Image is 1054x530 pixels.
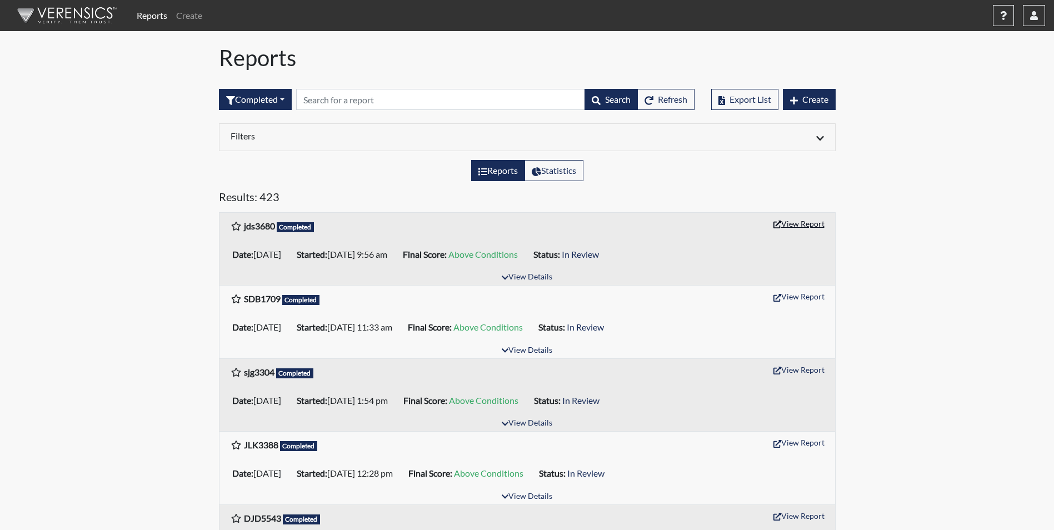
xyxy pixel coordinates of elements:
button: Search [585,89,638,110]
b: Date: [232,322,253,332]
span: Refresh [658,94,687,104]
button: Export List [711,89,778,110]
button: View Details [497,416,557,431]
span: Search [605,94,631,104]
b: Status: [534,395,561,406]
li: [DATE] 11:33 am [292,318,403,336]
button: View Details [497,343,557,358]
b: Final Score: [408,468,452,478]
span: Export List [730,94,771,104]
li: [DATE] [228,392,292,409]
span: Create [802,94,828,104]
li: [DATE] 12:28 pm [292,464,404,482]
span: In Review [567,468,605,478]
button: View Details [497,489,557,504]
span: Completed [280,441,318,451]
li: [DATE] 9:56 am [292,246,398,263]
b: Status: [539,468,566,478]
b: SDB1709 [244,293,281,304]
span: Completed [277,222,314,232]
h1: Reports [219,44,836,71]
button: View Report [768,288,830,305]
a: Reports [132,4,172,27]
li: [DATE] [228,246,292,263]
label: View statistics about completed interviews [524,160,583,181]
b: Started: [297,395,327,406]
b: Status: [538,322,565,332]
b: jds3680 [244,221,275,231]
button: View Details [497,270,557,285]
span: Completed [276,368,314,378]
span: Completed [282,295,320,305]
span: In Review [567,322,604,332]
span: Above Conditions [454,468,523,478]
input: Search by Registration ID, Interview Number, or Investigation Name. [296,89,585,110]
b: Date: [232,468,253,478]
b: Started: [297,322,327,332]
b: JLK3388 [244,439,278,450]
b: sjg3304 [244,367,274,377]
span: Completed [283,514,321,524]
b: Final Score: [408,322,452,332]
b: DJD5543 [244,513,281,523]
b: Final Score: [403,395,447,406]
h5: Results: 423 [219,190,836,208]
b: Date: [232,249,253,259]
button: Completed [219,89,292,110]
li: [DATE] [228,464,292,482]
li: [DATE] 1:54 pm [292,392,399,409]
div: Click to expand/collapse filters [222,131,832,144]
h6: Filters [231,131,519,141]
span: Above Conditions [453,322,523,332]
b: Status: [533,249,560,259]
b: Started: [297,468,327,478]
li: [DATE] [228,318,292,336]
button: View Report [768,434,830,451]
span: Above Conditions [448,249,518,259]
b: Started: [297,249,327,259]
b: Date: [232,395,253,406]
span: Above Conditions [449,395,518,406]
button: View Report [768,507,830,524]
a: Create [172,4,207,27]
button: Refresh [637,89,695,110]
div: Filter by interview status [219,89,292,110]
label: View the list of reports [471,160,525,181]
button: View Report [768,215,830,232]
span: In Review [562,249,599,259]
b: Final Score: [403,249,447,259]
button: Create [783,89,836,110]
button: View Report [768,361,830,378]
span: In Review [562,395,600,406]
